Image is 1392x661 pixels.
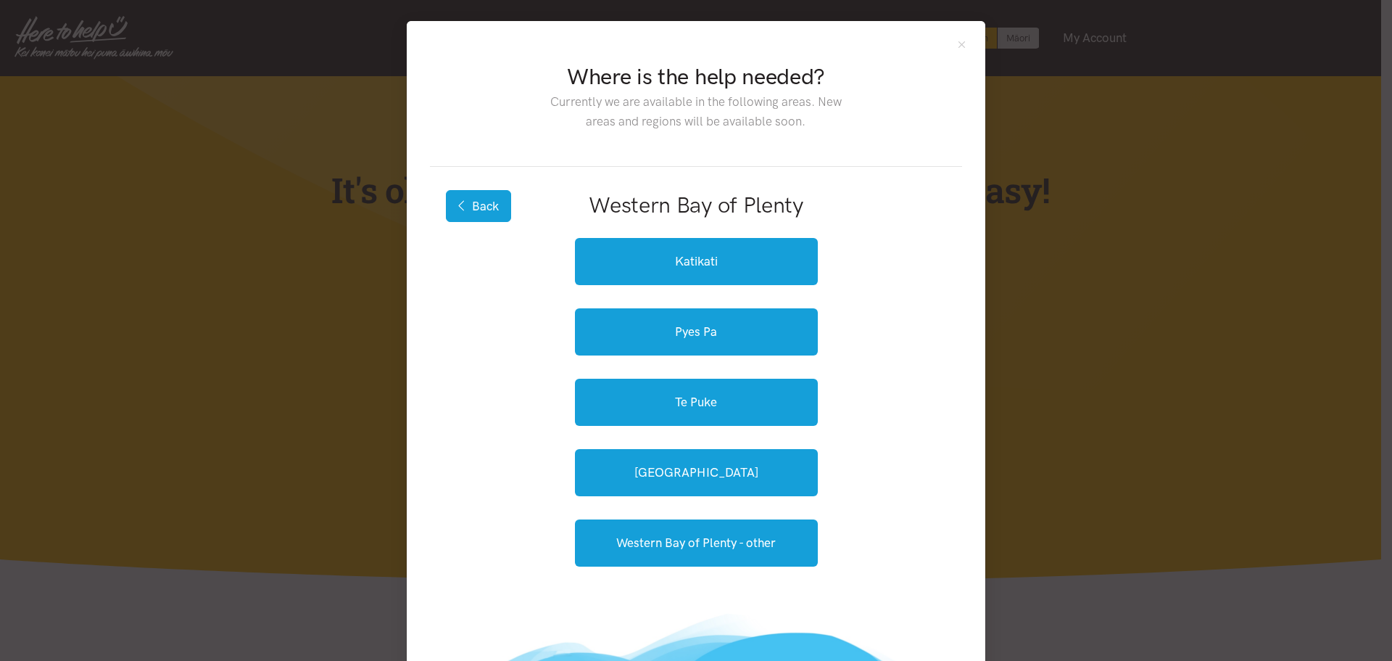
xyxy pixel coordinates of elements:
button: Back [446,190,511,222]
h2: Where is the help needed? [539,62,853,92]
a: Te Puke [575,379,818,426]
a: Katikati [575,238,818,285]
a: Western Bay of Plenty - other [575,520,818,567]
a: [GEOGRAPHIC_DATA] [575,449,818,496]
a: Pyes Pa [575,308,818,356]
p: Currently we are available in the following areas. New areas and regions will be available soon. [539,92,853,131]
button: Close [956,38,968,51]
h2: Western Bay of Plenty [453,190,939,221]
